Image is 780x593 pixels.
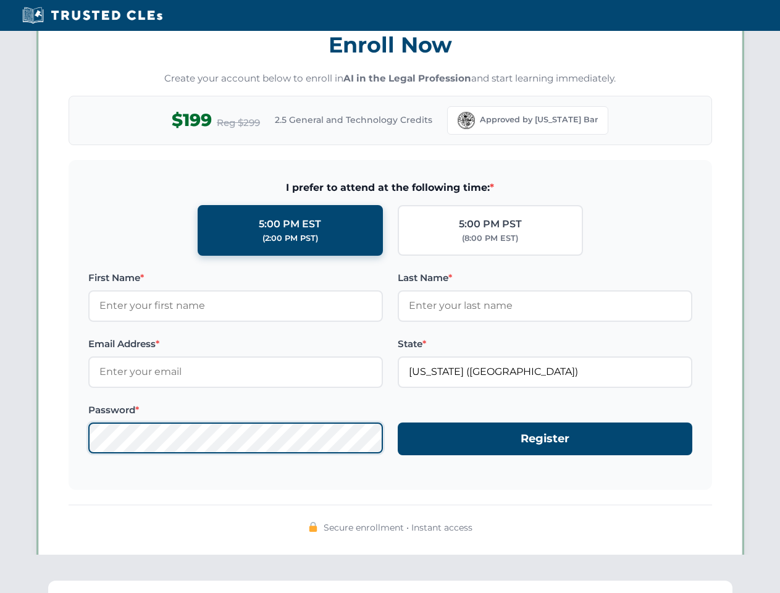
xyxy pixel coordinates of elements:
[88,290,383,321] input: Enter your first name
[262,232,318,245] div: (2:00 PM PST)
[19,6,166,25] img: Trusted CLEs
[343,72,471,84] strong: AI in the Legal Profession
[398,423,692,455] button: Register
[398,356,692,387] input: Florida (FL)
[69,72,712,86] p: Create your account below to enroll in and start learning immediately.
[259,216,321,232] div: 5:00 PM EST
[88,403,383,418] label: Password
[69,25,712,64] h3: Enroll Now
[398,337,692,351] label: State
[398,290,692,321] input: Enter your last name
[324,521,472,534] span: Secure enrollment • Instant access
[88,271,383,285] label: First Name
[88,337,383,351] label: Email Address
[308,522,318,532] img: 🔒
[458,112,475,129] img: Florida Bar
[459,216,522,232] div: 5:00 PM PST
[172,106,212,134] span: $199
[462,232,518,245] div: (8:00 PM EST)
[217,116,260,130] span: Reg $299
[480,114,598,126] span: Approved by [US_STATE] Bar
[275,113,432,127] span: 2.5 General and Technology Credits
[88,356,383,387] input: Enter your email
[398,271,692,285] label: Last Name
[88,180,692,196] span: I prefer to attend at the following time:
